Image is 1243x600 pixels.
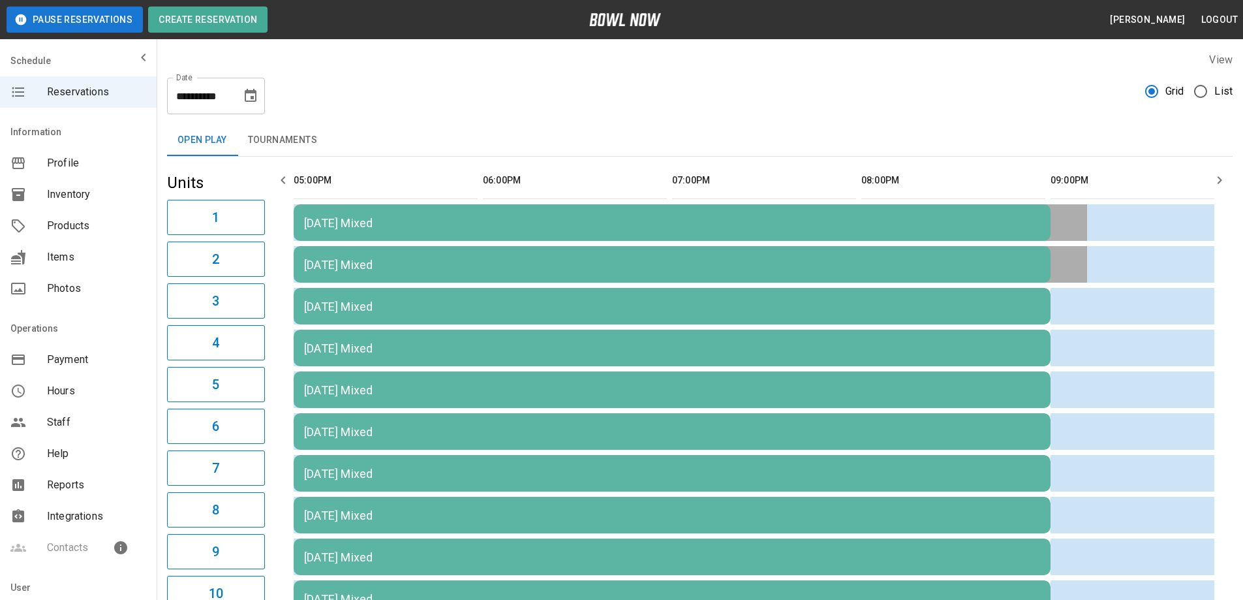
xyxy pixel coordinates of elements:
[47,415,146,430] span: Staff
[238,125,328,156] button: Tournaments
[47,281,146,296] span: Photos
[167,409,265,444] button: 6
[304,383,1040,397] div: [DATE] Mixed
[47,477,146,493] span: Reports
[238,83,264,109] button: Choose date, selected date is Aug 17, 2025
[167,450,265,486] button: 7
[167,125,1233,156] div: inventory tabs
[304,509,1040,522] div: [DATE] Mixed
[47,187,146,202] span: Inventory
[212,374,219,395] h6: 5
[7,7,143,33] button: Pause Reservations
[212,416,219,437] h6: 6
[47,509,146,524] span: Integrations
[212,249,219,270] h6: 2
[304,300,1040,313] div: [DATE] Mixed
[148,7,268,33] button: Create Reservation
[212,291,219,311] h6: 3
[167,367,265,402] button: 5
[861,162,1045,199] th: 08:00PM
[167,242,265,277] button: 2
[304,216,1040,230] div: [DATE] Mixed
[589,13,661,26] img: logo
[212,499,219,520] h6: 8
[212,458,219,479] h6: 7
[304,550,1040,564] div: [DATE] Mixed
[672,162,856,199] th: 07:00PM
[212,207,219,228] h6: 1
[1105,8,1190,32] button: [PERSON_NAME]
[167,325,265,360] button: 4
[294,162,478,199] th: 05:00PM
[47,218,146,234] span: Products
[167,283,265,319] button: 3
[304,341,1040,355] div: [DATE] Mixed
[1209,54,1233,66] label: View
[1165,84,1184,99] span: Grid
[1214,84,1233,99] span: List
[167,125,238,156] button: Open Play
[483,162,667,199] th: 06:00PM
[304,425,1040,439] div: [DATE] Mixed
[167,200,265,235] button: 1
[47,352,146,368] span: Payment
[212,541,219,562] h6: 9
[47,446,146,462] span: Help
[47,249,146,265] span: Items
[304,258,1040,272] div: [DATE] Mixed
[1196,8,1243,32] button: Logout
[47,383,146,399] span: Hours
[167,534,265,569] button: 9
[47,84,146,100] span: Reservations
[304,467,1040,481] div: [DATE] Mixed
[167,172,265,193] h5: Units
[47,155,146,171] span: Profile
[167,492,265,528] button: 8
[212,332,219,353] h6: 4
